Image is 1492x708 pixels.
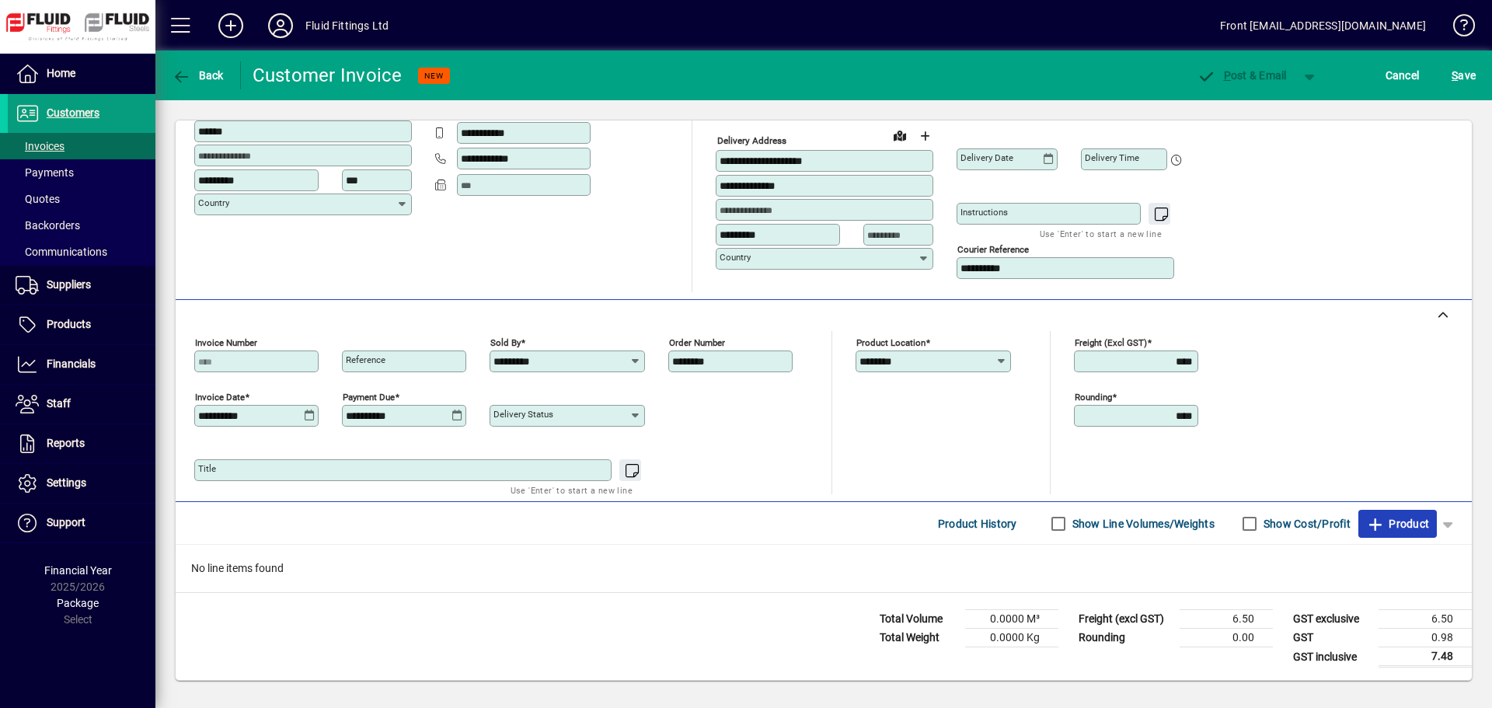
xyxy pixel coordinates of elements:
[47,278,91,291] span: Suppliers
[1075,337,1147,348] mat-label: Freight (excl GST)
[1358,510,1437,538] button: Product
[16,219,80,232] span: Backorders
[16,166,74,179] span: Payments
[493,409,553,420] mat-label: Delivery status
[1260,516,1351,532] label: Show Cost/Profit
[960,207,1008,218] mat-label: Instructions
[8,239,155,265] a: Communications
[1379,629,1472,647] td: 0.98
[8,266,155,305] a: Suppliers
[256,12,305,40] button: Profile
[343,392,395,403] mat-label: Payment due
[1220,13,1426,38] div: Front [EMAIL_ADDRESS][DOMAIN_NAME]
[8,464,155,503] a: Settings
[206,12,256,40] button: Add
[424,71,444,81] span: NEW
[8,54,155,93] a: Home
[47,516,85,528] span: Support
[8,186,155,212] a: Quotes
[490,337,521,348] mat-label: Sold by
[195,337,257,348] mat-label: Invoice number
[16,140,64,152] span: Invoices
[198,197,229,208] mat-label: Country
[44,564,112,577] span: Financial Year
[1069,516,1215,532] label: Show Line Volumes/Weights
[1366,511,1429,536] span: Product
[1071,629,1180,647] td: Rounding
[8,212,155,239] a: Backorders
[8,345,155,384] a: Financials
[195,392,245,403] mat-label: Invoice date
[965,629,1058,647] td: 0.0000 Kg
[1285,610,1379,629] td: GST exclusive
[8,305,155,344] a: Products
[720,252,751,263] mat-label: Country
[1285,629,1379,647] td: GST
[872,610,965,629] td: Total Volume
[47,357,96,370] span: Financials
[8,133,155,159] a: Invoices
[669,337,725,348] mat-label: Order number
[960,152,1013,163] mat-label: Delivery date
[176,545,1472,592] div: No line items found
[1382,61,1424,89] button: Cancel
[887,123,912,148] a: View on map
[47,318,91,330] span: Products
[47,67,75,79] span: Home
[305,13,389,38] div: Fluid Fittings Ltd
[912,124,937,148] button: Choose address
[1452,69,1458,82] span: S
[346,354,385,365] mat-label: Reference
[8,424,155,463] a: Reports
[47,397,71,410] span: Staff
[8,159,155,186] a: Payments
[1379,647,1472,667] td: 7.48
[1075,392,1112,403] mat-label: Rounding
[1386,63,1420,88] span: Cancel
[1224,69,1231,82] span: P
[47,476,86,489] span: Settings
[1452,63,1476,88] span: ave
[1085,152,1139,163] mat-label: Delivery time
[872,629,965,647] td: Total Weight
[1071,610,1180,629] td: Freight (excl GST)
[1040,225,1162,242] mat-hint: Use 'Enter' to start a new line
[16,246,107,258] span: Communications
[957,244,1029,255] mat-label: Courier Reference
[47,106,99,119] span: Customers
[1285,647,1379,667] td: GST inclusive
[198,463,216,474] mat-label: Title
[511,481,633,499] mat-hint: Use 'Enter' to start a new line
[1189,61,1295,89] button: Post & Email
[8,504,155,542] a: Support
[155,61,241,89] app-page-header-button: Back
[172,69,224,82] span: Back
[57,597,99,609] span: Package
[1197,69,1287,82] span: ost & Email
[856,337,926,348] mat-label: Product location
[8,385,155,424] a: Staff
[1448,61,1480,89] button: Save
[168,61,228,89] button: Back
[47,437,85,449] span: Reports
[1441,3,1473,54] a: Knowledge Base
[938,511,1017,536] span: Product History
[1379,610,1472,629] td: 6.50
[1180,610,1273,629] td: 6.50
[1180,629,1273,647] td: 0.00
[965,610,1058,629] td: 0.0000 M³
[932,510,1023,538] button: Product History
[16,193,60,205] span: Quotes
[253,63,403,88] div: Customer Invoice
